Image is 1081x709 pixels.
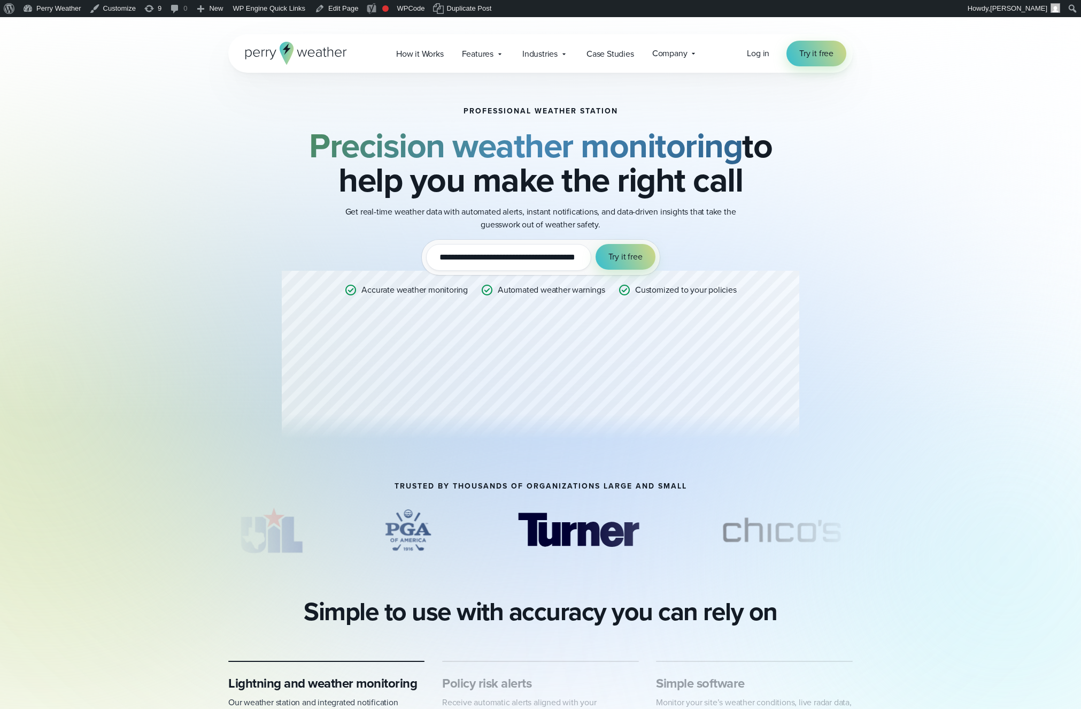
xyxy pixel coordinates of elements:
span: Try it free [799,47,833,60]
span: Log in [747,47,769,59]
a: Try it free [786,41,846,66]
span: Industries [522,48,558,60]
img: Turner-Construction_1.svg [502,504,654,557]
p: Customized to your policies [635,284,737,296]
p: Get real-time weather data with automated alerts, instant notifications, and data-driven insights... [327,205,754,231]
img: UIL.svg [228,504,314,557]
div: 3 of 69 [502,504,654,557]
span: Case Studies [586,48,634,60]
h2: to help you make the right call [282,128,799,197]
div: Needs improvement [382,5,389,12]
span: [PERSON_NAME] [990,4,1047,12]
h1: Professional Weather Station [464,107,618,116]
div: 4 of 69 [706,504,858,557]
span: Features [462,48,493,60]
img: PGA.svg [365,504,451,557]
a: Case Studies [577,43,643,65]
p: Accurate weather monitoring [361,284,468,296]
div: 2 of 69 [365,504,451,557]
h2: Simple to use with accuracy you can rely on [304,597,777,627]
button: Try it free [596,244,655,270]
span: How it Works [396,48,444,60]
h3: Policy risk alerts [442,675,639,692]
span: Try it free [608,250,643,263]
strong: Precision weather monitoring [309,120,742,171]
p: Automated weather warnings [498,284,605,296]
h3: Simple software [656,675,853,692]
img: Chicos.svg [706,504,858,557]
a: How it Works [387,43,453,65]
div: 1 of 69 [228,504,314,557]
span: Company [652,47,688,60]
h2: TRUSTED BY THOUSANDS OF ORGANIZATIONS LARGE AND SMALL [395,482,687,491]
div: slideshow [228,504,853,562]
h3: Lightning and weather monitoring [228,675,425,692]
a: Log in [747,47,769,60]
